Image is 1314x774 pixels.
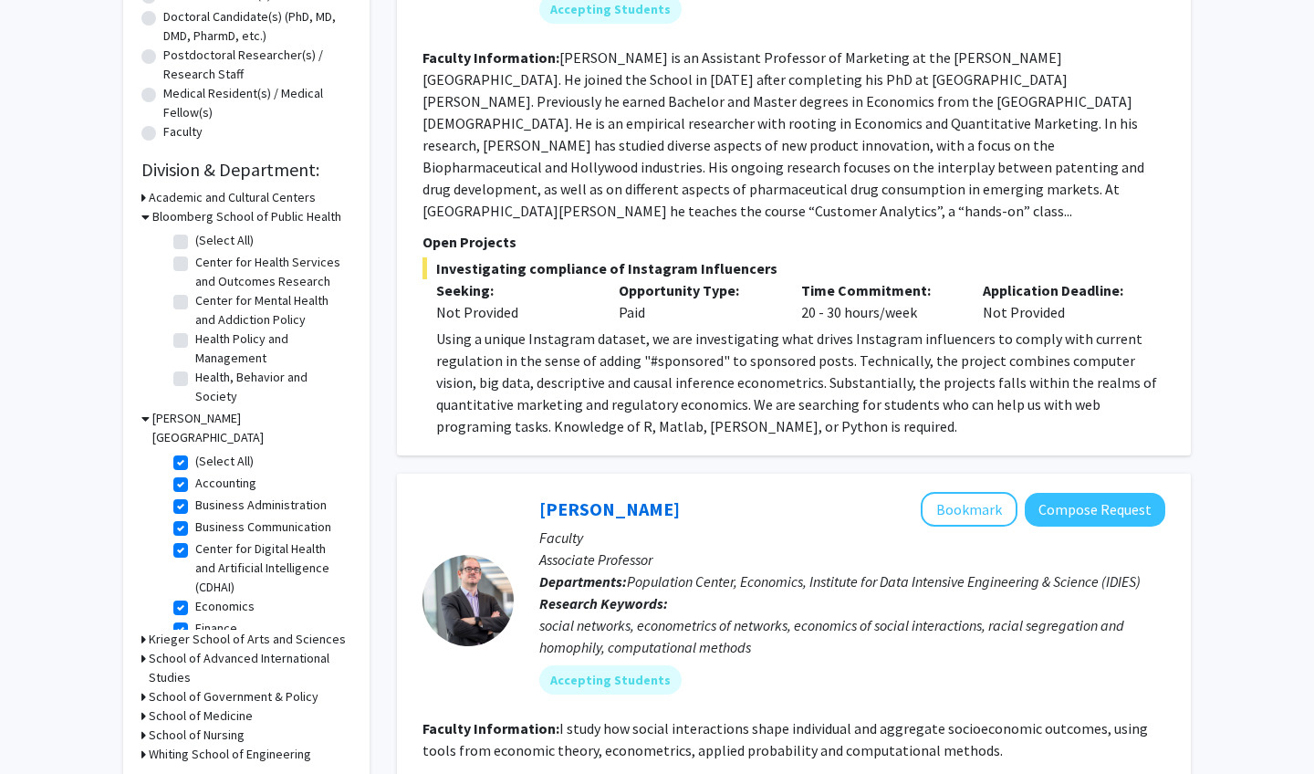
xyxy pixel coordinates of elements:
[195,368,347,406] label: Health, Behavior and Society
[539,527,1165,549] p: Faculty
[436,301,591,323] div: Not Provided
[195,619,237,638] label: Finance
[163,46,351,84] label: Postdoctoral Researcher(s) / Research Staff
[149,630,346,649] h3: Krieger School of Arts and Sciences
[422,257,1165,279] span: Investigating compliance of Instagram Influencers
[539,594,668,612] b: Research Keywords:
[152,207,341,226] h3: Bloomberg School of Public Health
[605,279,787,323] div: Paid
[141,159,351,181] h2: Division & Department:
[422,719,1148,759] fg-read-more: I study how social interactions shape individual and aggregate socioeconomic outcomes, using tool...
[195,597,255,616] label: Economics
[195,329,347,368] label: Health Policy and Management
[539,572,627,591] b: Departments:
[163,7,351,46] label: Doctoral Candidate(s) (PhD, MD, DMD, PharmD, etc.)
[422,48,1144,220] fg-read-more: [PERSON_NAME] is an Assistant Professor of Marketing at the [PERSON_NAME][GEOGRAPHIC_DATA]. He jo...
[436,328,1165,437] div: Using a unique Instagram dataset, we are investigating what drives Instagram influencers to compl...
[969,279,1152,323] div: Not Provided
[149,188,316,207] h3: Academic and Cultural Centers
[14,692,78,760] iframe: Chat
[195,406,301,425] label: International Health
[149,706,253,726] h3: School of Medicine
[1025,493,1165,527] button: Compose Request to Angelo Mele
[539,665,682,695] mat-chip: Accepting Students
[195,474,256,493] label: Accounting
[539,614,1165,658] div: social networks, econometrics of networks, economics of social interactions, racial segregation a...
[195,231,254,250] label: (Select All)
[163,84,351,122] label: Medical Resident(s) / Medical Fellow(s)
[163,122,203,141] label: Faculty
[195,518,331,537] label: Business Communication
[195,539,347,597] label: Center for Digital Health and Artificial Intelligence (CDHAI)
[539,549,1165,570] p: Associate Professor
[619,279,774,301] p: Opportunity Type:
[422,231,1165,253] p: Open Projects
[149,649,351,687] h3: School of Advanced International Studies
[195,291,347,329] label: Center for Mental Health and Addiction Policy
[152,409,351,447] h3: [PERSON_NAME][GEOGRAPHIC_DATA]
[983,279,1138,301] p: Application Deadline:
[539,497,680,520] a: [PERSON_NAME]
[627,572,1141,591] span: Population Center, Economics, Institute for Data Intensive Engineering & Science (IDIES)
[149,726,245,745] h3: School of Nursing
[787,279,970,323] div: 20 - 30 hours/week
[422,48,559,67] b: Faculty Information:
[149,687,318,706] h3: School of Government & Policy
[195,452,254,471] label: (Select All)
[149,745,311,764] h3: Whiting School of Engineering
[801,279,956,301] p: Time Commitment:
[436,279,591,301] p: Seeking:
[422,719,559,737] b: Faculty Information:
[195,496,327,515] label: Business Administration
[195,253,347,291] label: Center for Health Services and Outcomes Research
[921,492,1017,527] button: Add Angelo Mele to Bookmarks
